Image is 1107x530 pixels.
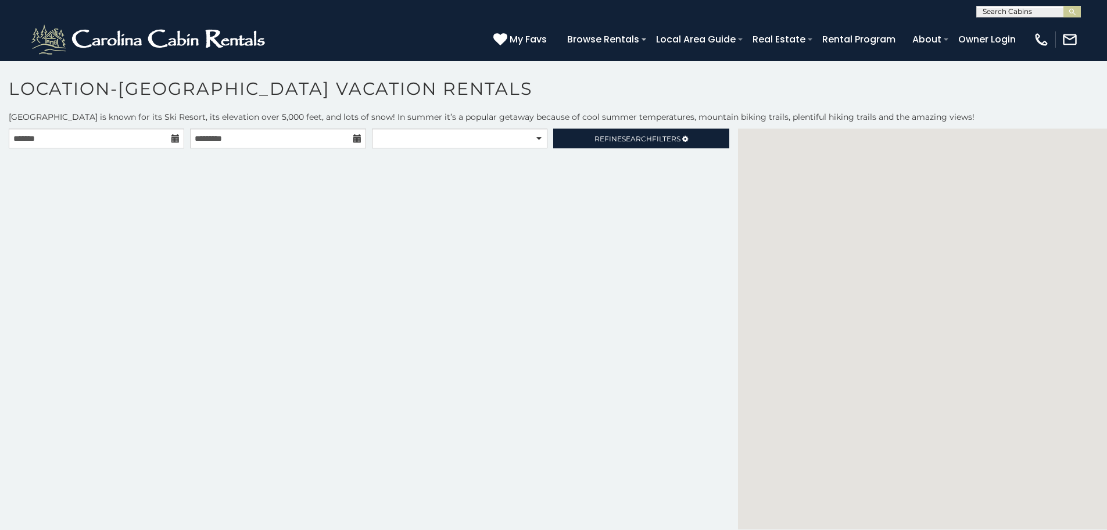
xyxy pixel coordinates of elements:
[622,134,652,143] span: Search
[553,129,729,148] a: RefineSearchFilters
[510,32,547,47] span: My Favs
[1062,31,1078,48] img: mail-regular-white.png
[747,29,811,49] a: Real Estate
[493,32,550,47] a: My Favs
[561,29,645,49] a: Browse Rentals
[952,29,1022,49] a: Owner Login
[29,22,270,57] img: White-1-2.png
[816,29,901,49] a: Rental Program
[650,29,741,49] a: Local Area Guide
[594,134,680,143] span: Refine Filters
[907,29,947,49] a: About
[1033,31,1049,48] img: phone-regular-white.png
